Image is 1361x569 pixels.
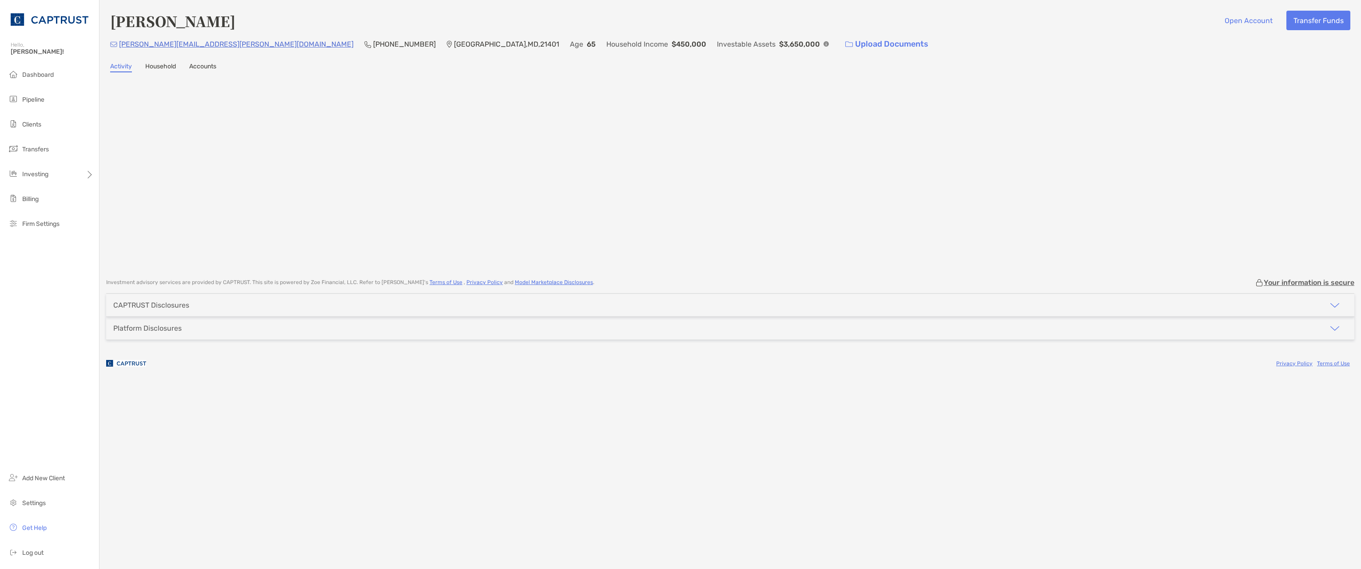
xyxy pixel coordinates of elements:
span: [PERSON_NAME]! [11,48,94,55]
img: firm-settings icon [8,218,19,229]
a: Terms of Use [1317,360,1350,367]
img: add_new_client icon [8,472,19,483]
span: Clients [22,121,41,128]
span: Log out [22,549,44,557]
a: Model Marketplace Disclosures [515,279,593,285]
a: Terms of Use [430,279,462,285]
img: Email Icon [110,42,117,47]
button: Open Account [1218,11,1279,30]
p: $3,650,000 [779,39,820,50]
button: Transfer Funds [1286,11,1350,30]
p: [PERSON_NAME][EMAIL_ADDRESS][PERSON_NAME][DOMAIN_NAME] [119,39,354,50]
div: Platform Disclosures [113,324,182,332]
img: clients icon [8,119,19,129]
img: icon arrow [1329,300,1340,311]
p: Age [570,39,583,50]
img: logout icon [8,547,19,557]
p: 65 [587,39,596,50]
img: get-help icon [8,522,19,533]
img: Location Icon [446,41,452,48]
img: CAPTRUST Logo [11,4,88,36]
a: Privacy Policy [466,279,503,285]
img: dashboard icon [8,69,19,79]
p: $450,000 [672,39,706,50]
img: billing icon [8,193,19,204]
img: company logo [106,353,146,373]
span: Pipeline [22,96,44,103]
img: icon arrow [1329,323,1340,334]
span: Dashboard [22,71,54,79]
p: [GEOGRAPHIC_DATA] , MD , 21401 [454,39,559,50]
a: Household [145,63,176,72]
span: Billing [22,195,39,203]
img: transfers icon [8,143,19,154]
p: [PHONE_NUMBER] [373,39,436,50]
p: Investment advisory services are provided by CAPTRUST . This site is powered by Zoe Financial, LL... [106,279,594,286]
img: Info Icon [824,41,829,47]
span: Firm Settings [22,220,60,228]
p: Household Income [606,39,668,50]
span: Get Help [22,524,47,532]
span: Settings [22,499,46,507]
img: settings icon [8,497,19,508]
span: Transfers [22,146,49,153]
img: button icon [845,41,853,47]
h4: [PERSON_NAME] [110,11,235,31]
img: pipeline icon [8,94,19,104]
a: Privacy Policy [1276,360,1313,367]
a: Accounts [189,63,216,72]
img: Phone Icon [364,41,371,48]
a: Activity [110,63,132,72]
p: Your information is secure [1264,278,1354,287]
div: CAPTRUST Disclosures [113,301,189,309]
span: Add New Client [22,474,65,482]
a: Upload Documents [840,35,934,54]
img: investing icon [8,168,19,179]
p: Investable Assets [717,39,776,50]
span: Investing [22,170,48,178]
